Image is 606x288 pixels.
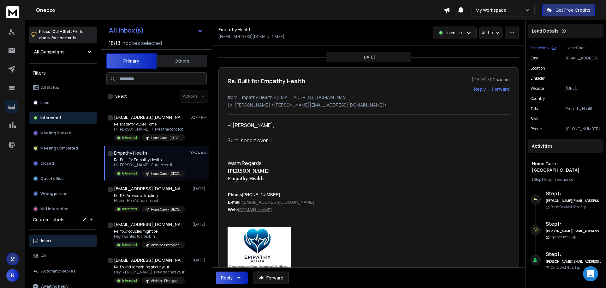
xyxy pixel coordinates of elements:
p: [DATE] [193,258,207,263]
span: 1 Step [532,177,541,182]
p: Email [531,56,540,61]
p: Opened [551,235,576,240]
span: [PHONE_NUMBER] [242,192,280,197]
p: Lead Details [532,28,559,34]
p: Phone [531,126,542,132]
h6: [PERSON_NAME][EMAIL_ADDRESS][DOMAIN_NAME] [546,259,601,264]
span: Ctrl + Shift + k [51,28,78,35]
button: Meeting Booked [29,127,97,139]
p: Inbox [41,238,51,243]
h1: [EMAIL_ADDRESS][DOMAIN_NAME] [114,114,183,120]
p: linkedin [531,76,545,81]
p: [PHONE_NUMBER] [566,126,601,132]
p: to: [PERSON_NAME] <[PERSON_NAME][EMAIL_ADDRESS][DOMAIN_NAME]> [228,102,510,108]
a: [DOMAIN_NAME] [238,207,272,212]
span: 8th, Sep [563,235,576,239]
p: Interested [122,278,137,283]
button: All [29,250,97,262]
div: Hi [PERSON_NAME], [228,121,412,129]
button: Automatic Replies [29,265,97,278]
p: Lead [40,100,50,105]
p: Home Care - [GEOGRAPHIC_DATA] [151,207,181,212]
p: Meeting Completed [40,146,78,151]
p: Automatic Replies [41,269,75,274]
p: [DATE] [362,55,375,60]
p: Get Free Credits [555,7,591,13]
b: [PERSON_NAME] [228,168,270,174]
h1: All Inbox(s) [109,27,144,34]
p: [DATE] : 02:44 am [472,77,510,83]
p: Interested [122,242,137,247]
button: Inbox [29,235,97,247]
p: Home Care - [GEOGRAPHIC_DATA] [151,136,181,140]
div: Warm Regards, [228,159,412,283]
span: : [241,200,314,205]
p: Add to [482,30,493,35]
b: Web: [228,207,238,212]
h1: All Campaigns [34,49,65,55]
p: My Workspace [476,7,509,13]
p: 02:44 AM [189,150,207,156]
button: Not Interested [29,203,97,215]
p: Interested [122,171,137,176]
a: [EMAIL_ADDRESS][DOMAIN_NAME] [243,200,314,205]
b: Empathy Health [228,176,264,181]
span: E-mail [228,200,241,205]
div: Activities [528,139,603,153]
p: Hey, I wanted to check in [114,234,185,239]
button: N [6,269,19,282]
div: Sure, send it over. [228,137,412,144]
h6: Step 1 : [546,250,601,258]
p: Home Care - [GEOGRAPHIC_DATA] [151,171,181,176]
p: Not Interested [40,206,68,211]
button: All Inbox(s) [104,24,208,37]
p: Campaign [531,46,549,51]
p: Meeting Booked [40,131,71,136]
p: Home Care - [GEOGRAPHIC_DATA] [566,46,601,51]
img: logo [6,6,19,18]
button: Forward [253,272,289,284]
h6: [PERSON_NAME][EMAIL_ADDRESS][DOMAIN_NAME] [546,199,601,203]
p: Re: Found something about your [114,265,185,270]
h3: Custom Labels [33,217,64,223]
button: All Campaigns [29,46,97,58]
img: 9dfa4278d5a66bf95126badd388fd7d20639b4080365587fc2079ebc733f4a9e.jpg [228,227,291,270]
h1: Re: Built for Empathy Health [228,77,305,85]
div: | [532,177,600,182]
p: Interested [122,207,137,211]
span: 18 / 18 [109,39,120,47]
button: Wrong person [29,187,97,200]
button: Reply [474,86,486,92]
p: Wrong person [40,191,68,196]
label: Select [115,94,127,99]
p: Wedding Photographers [151,243,181,248]
p: [DATE] [193,222,207,227]
h1: [EMAIL_ADDRESS][DOMAIN_NAME] [114,221,183,228]
p: Contacted [551,265,580,270]
p: Interested [122,135,137,140]
p: [EMAIL_ADDRESS][DOMAIN_NAME] [566,56,601,61]
h6: Step 1 : [546,220,601,228]
p: Interested [446,30,464,35]
p: All [41,254,46,259]
p: Reply Received [551,205,586,209]
span: Phone: [228,192,242,197]
p: [URL][DOMAIN_NAME] [566,86,601,91]
h3: Filters [29,69,97,77]
p: title [531,106,538,111]
span: 9th, Sep [573,205,586,209]
p: website [531,86,544,91]
h1: [EMAIL_ADDRESS][DOMAIN_NAME] [114,186,183,192]
p: Empathy Health [566,106,601,111]
a: i [242,200,243,205]
p: Out of office [40,176,64,181]
button: Interested [29,112,97,124]
p: [DATE] [193,186,207,191]
p: Hi [PERSON_NAME], Here's the concept I [114,127,185,132]
button: Campaign [531,46,556,51]
p: All Status [41,85,59,90]
button: Closed [29,157,97,170]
